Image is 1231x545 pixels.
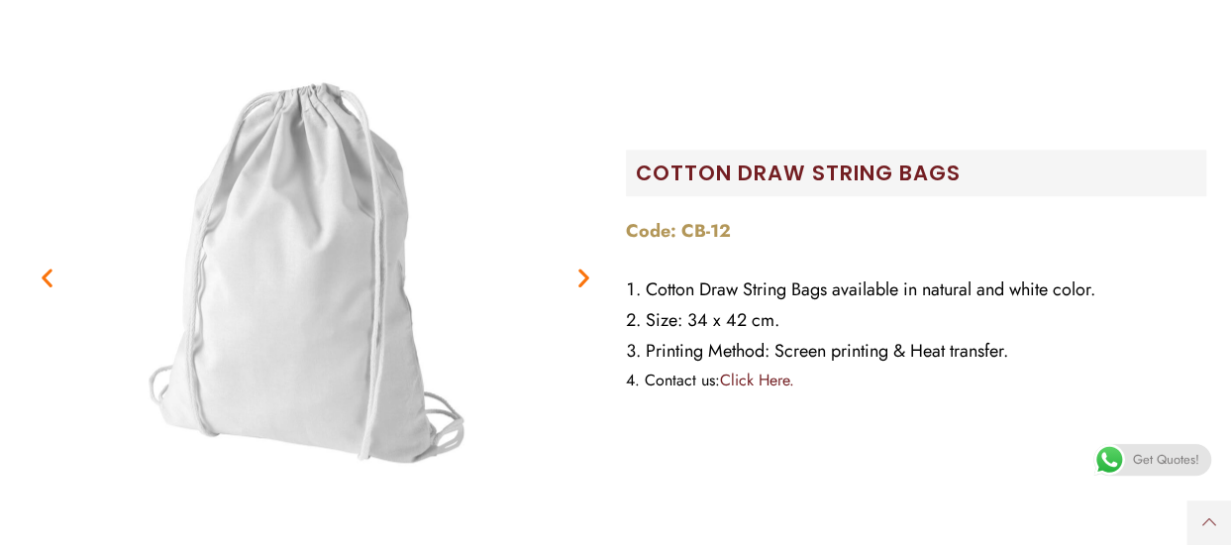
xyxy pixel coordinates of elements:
[35,265,59,289] div: Previous slide
[626,367,1207,394] li: Contact us:
[720,369,794,391] a: Click Here.
[636,160,1207,186] h2: Cotton Draw String Bags
[67,30,563,525] img: CB-12-cotton-bags-coverage-2 (1)
[626,305,1207,336] li: Size: 34 x 42 cm.
[626,336,1207,367] li: Printing Method: Screen printing & Heat transfer.
[25,30,606,525] div: Image Carousel
[626,274,1207,305] li: Cotton Draw String Bags available in natural and white color.
[1133,444,1199,476] span: Get Quotes!
[25,30,605,525] div: 2 / 2
[571,265,596,289] div: Next slide
[626,218,731,244] strong: Code: CB-12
